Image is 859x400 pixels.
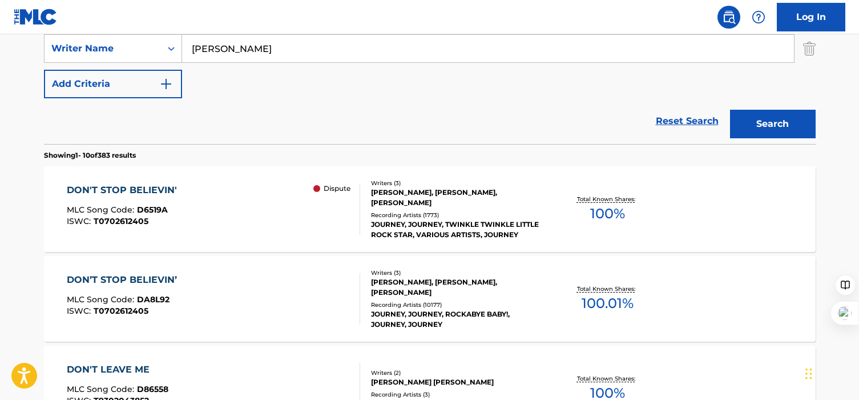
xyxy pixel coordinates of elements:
iframe: Chat Widget [802,345,859,400]
img: search [722,10,736,24]
div: Writer Name [51,42,154,55]
div: Writers ( 3 ) [371,269,543,277]
div: [PERSON_NAME] [PERSON_NAME] [371,377,543,387]
div: Recording Artists ( 1773 ) [371,211,543,219]
span: MLC Song Code : [67,294,137,305]
div: Writers ( 2 ) [371,369,543,377]
a: DON'T STOP BELIEVIN'MLC Song Code:D6519AISWC:T0702612405 DisputeWriters (3)[PERSON_NAME], [PERSON... [44,166,816,252]
div: [PERSON_NAME], [PERSON_NAME], [PERSON_NAME] [371,277,543,298]
img: Delete Criterion [803,34,816,63]
span: 100 % [590,203,625,224]
img: help [752,10,765,24]
span: ISWC : [67,216,94,226]
p: Total Known Shares: [577,195,638,203]
div: JOURNEY, JOURNEY, ROCKABYE BABY!, JOURNEY, JOURNEY [371,309,543,330]
div: DON'T LEAVE ME [67,363,168,377]
span: MLC Song Code : [67,205,137,215]
div: Recording Artists ( 10177 ) [371,301,543,309]
span: T0702612405 [94,216,148,226]
div: DON'T STOP BELIEVIN' [67,183,183,197]
span: D86558 [137,384,168,394]
div: Help [747,6,770,29]
span: 100.01 % [582,293,634,314]
div: JOURNEY, JOURNEY, TWINKLE TWINKLE LITTLE ROCK STAR, VARIOUS ARTISTS, JOURNEY [371,219,543,240]
span: D6519A [137,205,168,215]
button: Add Criteria [44,70,182,98]
a: DON’T STOP BELIEVIN’MLC Song Code:DA8L92ISWC:T0702612405Writers (3)[PERSON_NAME], [PERSON_NAME], ... [44,256,816,342]
span: ISWC : [67,306,94,316]
a: Public Search [717,6,740,29]
a: Log In [777,3,845,31]
p: Total Known Shares: [577,285,638,293]
div: Drag [805,357,812,391]
p: Showing 1 - 10 of 383 results [44,150,136,161]
p: Dispute [324,183,350,194]
span: MLC Song Code : [67,384,137,394]
button: Search [730,110,816,138]
div: DON’T STOP BELIEVIN’ [67,273,183,287]
span: T0702612405 [94,306,148,316]
div: Writers ( 3 ) [371,179,543,187]
img: MLC Logo [14,9,58,25]
a: Reset Search [650,109,724,134]
img: 9d2ae6d4665cec9f34b9.svg [159,77,173,91]
p: Total Known Shares: [577,374,638,383]
div: Recording Artists ( 3 ) [371,390,543,399]
div: [PERSON_NAME], [PERSON_NAME], [PERSON_NAME] [371,187,543,208]
span: DA8L92 [137,294,170,305]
